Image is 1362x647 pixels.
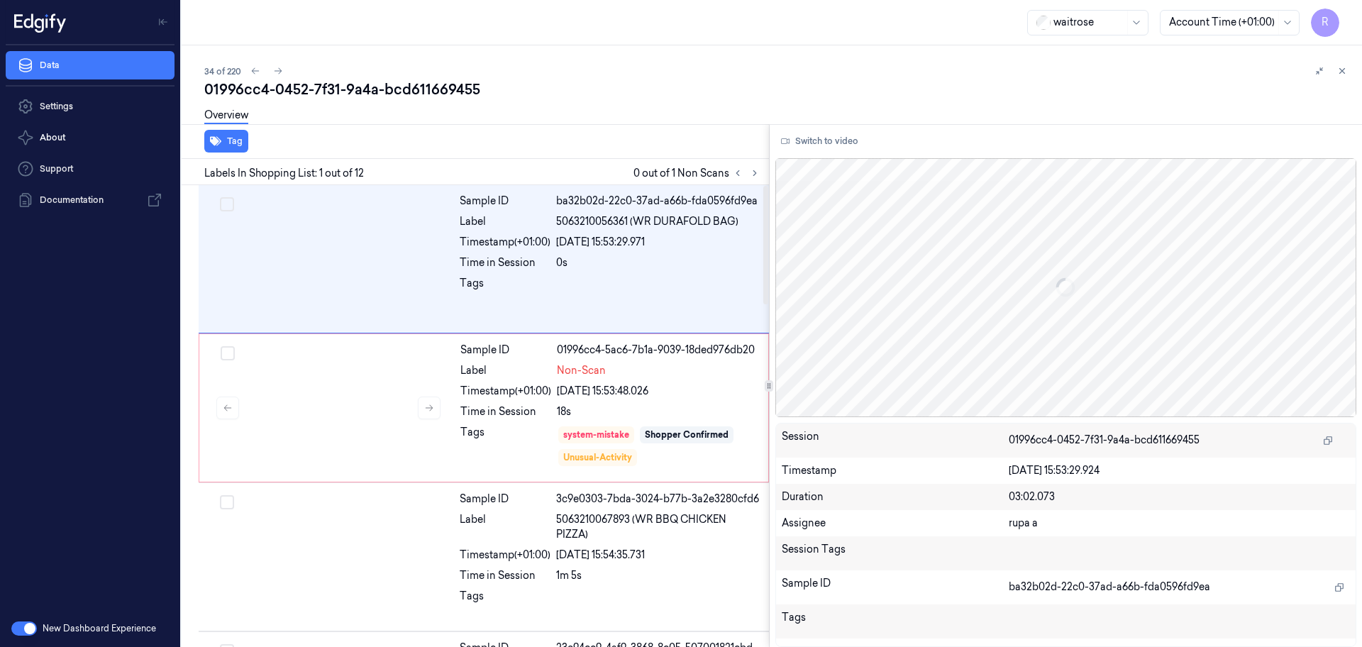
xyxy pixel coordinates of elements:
div: 01996cc4-5ac6-7b1a-9039-18ded976db20 [557,343,760,358]
span: 0 out of 1 Non Scans [633,165,763,182]
span: 5063210056361 (WR DURAFOLD BAG) [556,214,738,229]
div: Label [460,214,550,229]
div: ba32b02d-22c0-37ad-a66b-fda0596fd9ea [556,194,760,209]
a: Settings [6,92,175,121]
div: Label [460,363,551,378]
a: Data [6,51,175,79]
div: Timestamp (+01:00) [460,235,550,250]
div: [DATE] 15:53:29.971 [556,235,760,250]
button: Select row [221,346,235,360]
div: Timestamp [782,463,1009,478]
span: Labels In Shopping List: 1 out of 12 [204,166,364,181]
span: 01996cc4-0452-7f31-9a4a-bcd611669455 [1009,433,1200,448]
div: Session [782,429,1009,452]
a: Documentation [6,186,175,214]
button: Toggle Navigation [152,11,175,33]
button: Tag [204,130,248,153]
span: 34 of 220 [204,65,241,77]
div: Sample ID [460,492,550,507]
div: Unusual-Activity [563,451,632,464]
div: rupa a [1009,516,1350,531]
div: Sample ID [782,576,1009,599]
button: About [6,123,175,152]
div: 0s [556,255,760,270]
div: Timestamp (+01:00) [460,548,550,563]
span: ba32b02d-22c0-37ad-a66b-fda0596fd9ea [1009,580,1210,595]
div: Session Tags [782,542,1009,565]
div: Tags [782,610,1009,633]
div: 3c9e0303-7bda-3024-b77b-3a2e3280cfd6 [556,492,760,507]
div: Label [460,512,550,542]
div: [DATE] 15:53:48.026 [557,384,760,399]
a: Support [6,155,175,183]
span: Non-Scan [557,363,606,378]
a: Overview [204,108,248,124]
div: Time in Session [460,404,551,419]
div: Assignee [782,516,1009,531]
div: Time in Session [460,568,550,583]
div: 1m 5s [556,568,760,583]
span: 5063210067893 (WR BBQ CHICKEN PIZZA) [556,512,760,542]
button: Switch to video [775,130,864,153]
div: [DATE] 15:53:29.924 [1009,463,1350,478]
div: [DATE] 15:54:35.731 [556,548,760,563]
div: Sample ID [460,343,551,358]
div: 18s [557,404,760,419]
div: Duration [782,490,1009,504]
div: Tags [460,276,550,299]
div: 01996cc4-0452-7f31-9a4a-bcd611669455 [204,79,1351,99]
button: Select row [220,495,234,509]
div: Tags [460,589,550,612]
div: Sample ID [460,194,550,209]
div: Shopper Confirmed [645,428,729,441]
div: 03:02.073 [1009,490,1350,504]
div: Timestamp (+01:00) [460,384,551,399]
div: Tags [460,425,551,468]
button: Select row [220,197,234,211]
div: Time in Session [460,255,550,270]
button: R [1311,9,1339,37]
div: system-mistake [563,428,629,441]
